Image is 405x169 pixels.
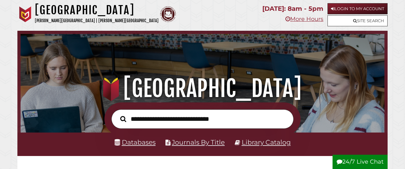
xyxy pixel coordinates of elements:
img: Calvin Theological Seminary [160,6,176,22]
h1: [GEOGRAPHIC_DATA] [35,3,159,17]
p: [DATE]: 8am - 5pm [262,3,323,14]
a: Site Search [327,15,388,26]
i: Search [120,116,126,122]
h1: [GEOGRAPHIC_DATA] [27,75,378,102]
p: [PERSON_NAME][GEOGRAPHIC_DATA] | [PERSON_NAME][GEOGRAPHIC_DATA] [35,17,159,24]
a: Databases [115,138,156,146]
a: Journals By Title [172,138,225,146]
img: Calvin University [17,6,33,22]
button: Search [117,114,129,123]
a: Login to My Account [327,3,388,14]
a: More Hours [285,16,323,23]
a: Library Catalog [242,138,291,146]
